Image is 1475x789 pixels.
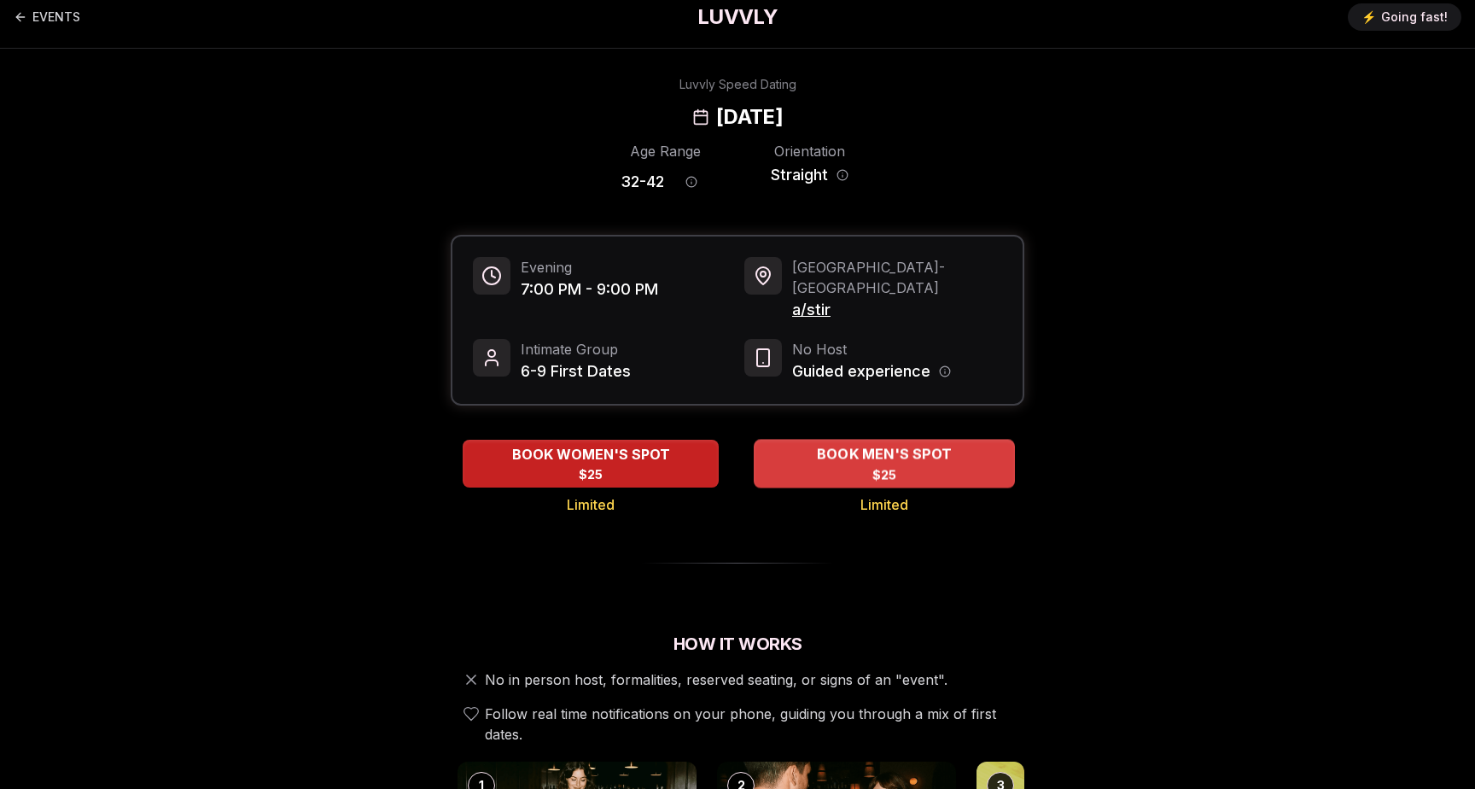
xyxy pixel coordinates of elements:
span: $25 [872,466,897,483]
span: No Host [792,339,951,359]
span: 7:00 PM - 9:00 PM [521,278,658,301]
span: a/stir [792,298,1002,322]
div: Orientation [765,141,854,161]
span: Follow real time notifications on your phone, guiding you through a mix of first dates. [485,704,1017,745]
button: BOOK WOMEN'S SPOT - Limited [463,440,719,488]
div: Age Range [621,141,710,161]
span: Evening [521,257,658,278]
h2: [DATE] [716,103,783,131]
button: Age range information [673,163,710,201]
div: Luvvly Speed Dating [679,76,796,93]
button: Orientation information [837,169,848,181]
span: No in person host, formalities, reserved seating, or signs of an "event". [485,669,947,690]
span: Intimate Group [521,339,631,359]
span: Limited [860,494,908,515]
button: Host information [939,365,951,377]
a: LUVVLY [697,3,778,31]
span: $25 [579,466,603,483]
span: BOOK MEN'S SPOT [813,444,955,465]
span: BOOK WOMEN'S SPOT [509,444,673,465]
span: Limited [567,494,615,515]
span: 32 - 42 [621,170,664,194]
span: ⚡️ [1361,9,1376,26]
span: [GEOGRAPHIC_DATA] - [GEOGRAPHIC_DATA] [792,257,1002,298]
span: Straight [771,163,828,187]
button: BOOK MEN'S SPOT - Limited [754,439,1015,488]
span: Going fast! [1381,9,1448,26]
h2: How It Works [451,632,1024,656]
span: 6-9 First Dates [521,359,631,383]
span: Guided experience [792,359,930,383]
